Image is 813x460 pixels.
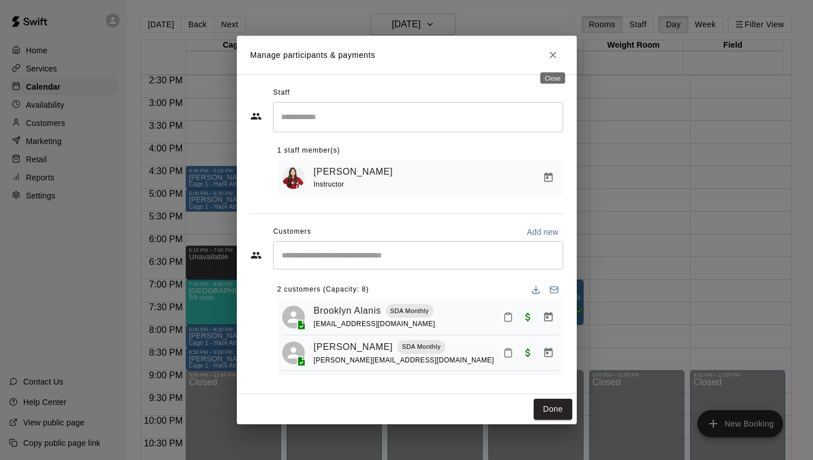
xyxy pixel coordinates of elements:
div: Genevieve Sanchez [282,341,305,364]
p: Manage participants & payments [250,49,376,61]
p: SDA Monthly [402,342,440,352]
div: Start typing to search customers... [273,241,563,269]
button: Mark attendance [499,307,518,327]
span: Staff [273,84,290,102]
span: Paid with Credit [518,311,538,321]
span: Customers [273,223,311,241]
span: Instructor [314,180,344,188]
button: Mark attendance [499,343,518,362]
button: Close [543,45,563,65]
a: Brooklyn Alanis [314,303,381,318]
button: Download list [527,281,545,299]
a: [PERSON_NAME] [314,164,393,179]
button: Manage bookings & payment [538,343,559,363]
svg: Customers [250,250,262,261]
button: Add new [522,223,563,241]
p: Add new [527,226,559,238]
img: Aly Kaneshiro [282,166,305,189]
div: Search staff [273,102,563,132]
button: Manage bookings & payment [538,167,559,188]
a: [PERSON_NAME] [314,340,393,355]
svg: Staff [250,111,262,122]
div: Brooklyn Alanis [282,306,305,328]
button: Done [534,399,572,420]
span: Paid with Credit [518,347,538,357]
button: Manage bookings & payment [538,307,559,327]
span: 1 staff member(s) [278,142,340,160]
p: SDA Monthly [390,306,429,316]
span: [EMAIL_ADDRESS][DOMAIN_NAME] [314,320,436,328]
span: [PERSON_NAME][EMAIL_ADDRESS][DOMAIN_NAME] [314,356,494,364]
button: Email participants [545,281,563,299]
span: 2 customers (Capacity: 8) [278,281,369,299]
div: Close [540,73,565,84]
